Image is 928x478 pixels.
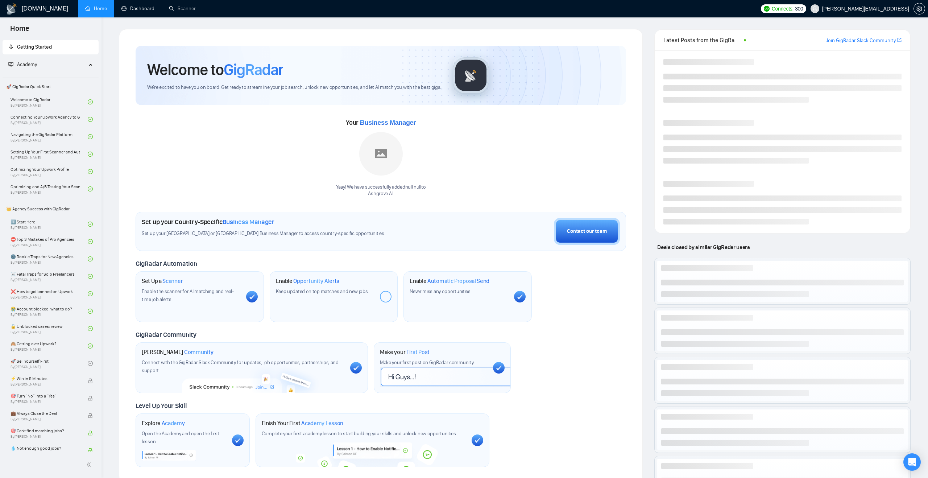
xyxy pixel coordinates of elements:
[88,326,93,331] span: check-circle
[142,349,214,356] h1: [PERSON_NAME]
[136,331,196,339] span: GigRadar Community
[11,181,88,197] a: Optimizing and A/B Testing Your Scanner for Better ResultsBy[PERSON_NAME]
[88,134,93,139] span: check-circle
[772,5,794,13] span: Connects:
[11,321,88,337] a: 🔓 Unblocked cases: reviewBy[PERSON_NAME]
[554,218,620,245] button: Contact our team
[336,190,426,197] p: Ashgrove AI .
[11,417,80,421] span: By [PERSON_NAME]
[360,119,416,126] span: Business Manager
[88,239,93,244] span: check-circle
[136,402,187,410] span: Level Up Your Skill
[897,37,902,44] a: export
[121,5,154,12] a: dashboardDashboard
[169,5,196,12] a: searchScanner
[11,146,88,162] a: Setting Up Your First Scanner and Auto-BidderBy[PERSON_NAME]
[88,448,93,453] span: lock
[88,152,93,157] span: check-circle
[182,359,321,393] img: slackcommunity-bg.png
[3,40,99,54] li: Getting Started
[88,378,93,383] span: lock
[88,222,93,227] span: check-circle
[427,277,489,285] span: Automatic Proposal Send
[147,60,283,79] h1: Welcome to
[301,420,343,427] span: Academy Lesson
[88,117,93,122] span: check-circle
[262,430,457,437] span: Complete your first academy lesson to start building your skills and unlock new opportunities.
[223,218,274,226] span: Business Manager
[147,84,441,91] span: We're excited to have you on board. Get ready to streamline your job search, unlock new opportuni...
[11,338,88,354] a: 🙈 Getting over Upwork?By[PERSON_NAME]
[88,343,93,349] span: check-circle
[11,251,88,267] a: 🌚 Rookie Traps for New AgenciesBy[PERSON_NAME]
[903,453,921,471] div: Open Intercom Messenger
[346,119,416,127] span: Your
[142,230,429,237] span: Set up your [GEOGRAPHIC_DATA] or [GEOGRAPHIC_DATA] Business Manager to access country-specific op...
[6,3,17,15] img: logo
[11,434,80,439] span: By [PERSON_NAME]
[11,375,80,382] span: ⚡ Win in 5 Minutes
[8,62,13,67] span: fund-projection-screen
[359,132,403,176] img: placeholder.png
[88,430,93,436] span: lock
[812,6,817,11] span: user
[11,400,80,404] span: By [PERSON_NAME]
[162,277,183,285] span: Scanner
[11,129,88,145] a: Navigating the GigRadar PlatformBy[PERSON_NAME]
[142,359,339,374] span: Connect with the GigRadar Slack Community for updates, job opportunities, partnerships, and support.
[142,218,274,226] h1: Set up your Country-Specific
[11,382,80,387] span: By [PERSON_NAME]
[3,79,98,94] span: 🚀 GigRadar Quick Start
[663,36,742,45] span: Latest Posts from the GigRadar Community
[4,23,35,38] span: Home
[162,420,185,427] span: Academy
[291,442,454,467] img: academy-bg.png
[11,164,88,180] a: Optimizing Your Upwork ProfileBy[PERSON_NAME]
[453,57,489,94] img: gigradar-logo.png
[11,111,88,127] a: Connecting Your Upwork Agency to GigRadarBy[PERSON_NAME]
[11,427,80,434] span: 🎯 Can't find matching jobs?
[11,94,88,110] a: Welcome to GigRadarBy[PERSON_NAME]
[88,186,93,191] span: check-circle
[11,216,88,232] a: 1️⃣ Start HereBy[PERSON_NAME]
[11,445,80,452] span: 💧 Not enough good jobs?
[88,256,93,261] span: check-circle
[11,268,88,284] a: ☠️ Fatal Traps for Solo FreelancersBy[PERSON_NAME]
[88,396,93,401] span: lock
[293,277,339,285] span: Opportunity Alerts
[11,234,88,250] a: ⛔ Top 3 Mistakes of Pro AgenciesBy[PERSON_NAME]
[380,359,474,366] span: Make your first post on GigRadar community.
[142,277,183,285] h1: Set Up a
[88,291,93,296] span: check-circle
[85,5,107,12] a: homeHome
[11,410,80,417] span: 💼 Always Close the Deal
[8,61,37,67] span: Academy
[142,288,234,302] span: Enable the scanner for AI matching and real-time job alerts.
[142,420,185,427] h1: Explore
[184,349,214,356] span: Community
[913,6,925,12] a: setting
[88,309,93,314] span: check-circle
[795,5,803,13] span: 300
[88,413,93,418] span: lock
[86,461,94,468] span: double-left
[136,260,197,268] span: GigRadar Automation
[11,286,88,302] a: ❌ How to get banned on UpworkBy[PERSON_NAME]
[11,303,88,319] a: 😭 Account blocked: what to do?By[PERSON_NAME]
[406,349,430,356] span: First Post
[567,227,607,235] div: Contact our team
[262,420,343,427] h1: Finish Your First
[8,44,13,49] span: rocket
[88,274,93,279] span: check-circle
[380,349,430,356] h1: Make your
[276,288,369,294] span: Keep updated on top matches and new jobs.
[11,392,80,400] span: 🎯 Turn “No” into a “Yes”
[654,241,753,254] span: Deals closed by similar GigRadar users
[17,61,37,67] span: Academy
[11,355,88,371] a: 🚀 Sell Yourself FirstBy[PERSON_NAME]
[826,37,896,45] a: Join GigRadar Slack Community
[914,6,925,12] span: setting
[224,60,283,79] span: GigRadar
[88,169,93,174] span: check-circle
